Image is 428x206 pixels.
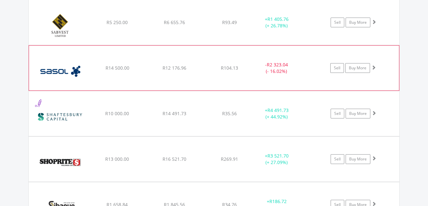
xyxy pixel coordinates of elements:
span: R4 491.73 [267,107,289,113]
span: R269.91 [221,156,238,162]
span: R1 405.76 [267,16,289,22]
img: EQU.ZA.SHP.png [32,145,88,180]
a: Sell [330,63,344,73]
span: R186.72 [269,198,287,204]
img: EQU.ZA.SHC.png [32,99,88,134]
img: EQU.ZA.SBP.png [32,8,88,43]
span: R2 323.04 [267,62,288,68]
a: Buy More [346,154,370,164]
div: + (+ 27.09%) [252,153,301,166]
span: R35.56 [222,110,237,117]
a: Sell [331,154,344,164]
span: R14 500.00 [106,65,129,71]
span: R13 000.00 [105,156,129,162]
div: - (- 16.02%) [252,62,301,75]
span: R5 250.00 [107,19,128,25]
a: Buy More [346,109,370,118]
span: R6 655.76 [164,19,185,25]
div: + (+ 44.92%) [252,107,301,120]
a: Buy More [346,18,370,27]
span: R16 521.70 [163,156,186,162]
a: Buy More [345,63,370,73]
a: Sell [331,18,344,27]
span: R14 491.73 [163,110,186,117]
span: R12 176.96 [163,65,186,71]
div: + (+ 26.78%) [252,16,301,29]
span: R104.13 [221,65,238,71]
a: Sell [331,109,344,118]
img: EQU.ZA.SOL.png [32,54,88,89]
span: R10 000.00 [105,110,129,117]
span: R93.49 [222,19,237,25]
span: R3 521.70 [267,153,289,159]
